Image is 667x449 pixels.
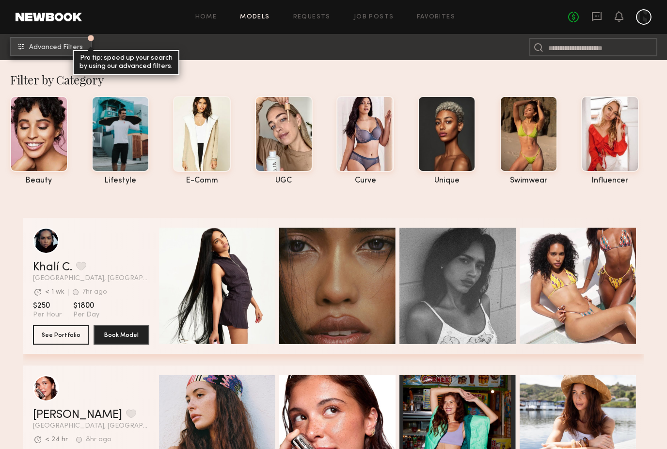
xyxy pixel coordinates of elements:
[293,14,331,20] a: Requests
[33,409,122,421] a: [PERSON_NAME]
[33,275,149,282] span: [GEOGRAPHIC_DATA], [GEOGRAPHIC_DATA]
[86,436,111,443] div: 8hr ago
[82,289,107,296] div: 7hr ago
[33,325,89,345] button: See Portfolio
[10,177,68,185] div: beauty
[240,14,270,20] a: Models
[73,50,179,75] div: Pro tip: speed up your search by using our advanced filters.
[195,14,217,20] a: Home
[73,311,99,319] span: Per Day
[581,177,639,185] div: influencer
[33,262,72,273] a: Khalí C.
[73,301,99,311] span: $1800
[418,177,476,185] div: unique
[173,177,231,185] div: e-comm
[33,423,149,430] span: [GEOGRAPHIC_DATA], [GEOGRAPHIC_DATA]
[10,37,92,56] button: Advanced Filters
[92,177,149,185] div: lifestyle
[45,289,64,296] div: < 1 wk
[94,325,149,345] button: Book Model
[10,72,667,87] div: Filter by Category
[33,301,62,311] span: $250
[29,44,83,51] span: Advanced Filters
[33,311,62,319] span: Per Hour
[417,14,455,20] a: Favorites
[45,436,68,443] div: < 24 hr
[336,177,394,185] div: curve
[500,177,557,185] div: swimwear
[255,177,313,185] div: UGC
[354,14,394,20] a: Job Posts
